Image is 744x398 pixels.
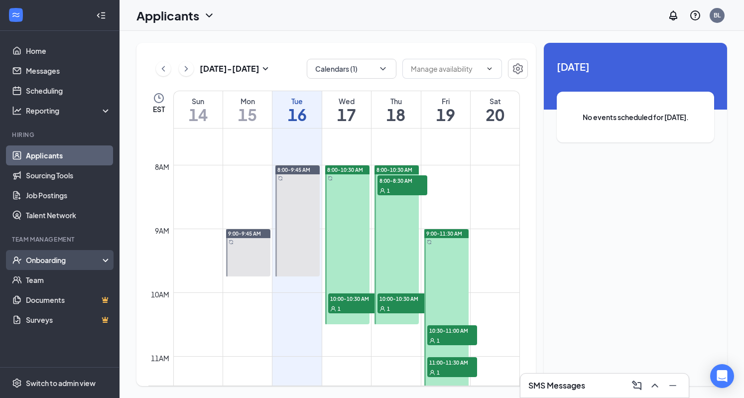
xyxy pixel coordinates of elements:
svg: WorkstreamLogo [11,10,21,20]
svg: Notifications [667,9,679,21]
svg: ChevronUp [649,380,661,392]
input: Manage availability [411,63,482,74]
span: 8:00-8:30 AM [377,175,427,185]
a: Team [26,270,111,290]
svg: Analysis [12,106,22,116]
span: 10:00-10:30 AM [328,293,378,303]
span: 11:00-11:30 AM [427,357,477,367]
span: 1 [437,337,440,344]
div: BL [714,11,721,19]
a: Applicants [26,145,111,165]
svg: ChevronDown [378,64,388,74]
div: Open Intercom Messenger [710,364,734,388]
a: DocumentsCrown [26,290,111,310]
svg: ChevronLeft [158,63,168,75]
h1: 14 [174,106,223,123]
span: 1 [437,369,440,376]
svg: Settings [12,378,22,388]
span: 10:00-10:30 AM [377,293,427,303]
a: Sourcing Tools [26,165,111,185]
svg: Minimize [667,380,679,392]
span: No events scheduled for [DATE]. [577,112,694,123]
span: 8:00-9:45 AM [277,166,310,173]
div: Reporting [26,106,112,116]
a: September 18, 2025 [372,91,420,128]
h1: 18 [372,106,420,123]
button: ChevronRight [179,61,194,76]
div: 11am [149,353,171,364]
a: Job Postings [26,185,111,205]
button: ChevronLeft [156,61,171,76]
span: 9:00-9:45 AM [228,230,261,237]
div: Mon [223,96,272,106]
svg: ComposeMessage [631,380,643,392]
h1: 16 [272,106,321,123]
div: 10am [149,289,171,300]
svg: Sync [278,176,283,181]
div: Tue [272,96,321,106]
svg: Clock [153,92,165,104]
h1: 17 [322,106,371,123]
svg: ChevronRight [181,63,191,75]
svg: User [429,370,435,376]
svg: ChevronDown [203,9,215,21]
svg: SmallChevronDown [259,63,271,75]
h3: [DATE] - [DATE] [200,63,259,74]
a: September 17, 2025 [322,91,371,128]
span: [DATE] [557,59,714,74]
svg: Sync [427,240,432,245]
svg: User [379,306,385,312]
span: 1 [387,187,390,194]
svg: Settings [512,63,524,75]
span: 8:00-10:30 AM [327,166,363,173]
button: Settings [508,59,528,79]
h1: Applicants [136,7,199,24]
span: 1 [387,305,390,312]
svg: QuestionInfo [689,9,701,21]
button: Minimize [665,378,681,394]
span: 9:00-11:30 AM [426,230,462,237]
div: Hiring [12,131,109,139]
div: Switch to admin view [26,378,96,388]
button: ChevronUp [647,378,663,394]
svg: User [429,338,435,344]
div: Sat [471,96,519,106]
span: 1 [338,305,341,312]
button: Calendars (1)ChevronDown [307,59,396,79]
h1: 20 [471,106,519,123]
div: Onboarding [26,255,103,265]
span: EST [153,104,165,114]
h3: SMS Messages [528,380,585,391]
h1: 19 [421,106,470,123]
div: Thu [372,96,420,106]
svg: User [379,188,385,194]
a: Scheduling [26,81,111,101]
span: 10:30-11:00 AM [427,325,477,335]
a: September 15, 2025 [223,91,272,128]
a: Home [26,41,111,61]
a: September 19, 2025 [421,91,470,128]
div: Fri [421,96,470,106]
a: Messages [26,61,111,81]
a: September 16, 2025 [272,91,321,128]
svg: ChevronDown [486,65,494,73]
span: 8:00-10:30 AM [376,166,412,173]
div: Wed [322,96,371,106]
a: September 14, 2025 [174,91,223,128]
div: 8am [153,161,171,172]
div: Team Management [12,235,109,244]
h1: 15 [223,106,272,123]
a: SurveysCrown [26,310,111,330]
div: 9am [153,225,171,236]
button: ComposeMessage [629,378,645,394]
svg: UserCheck [12,255,22,265]
svg: Sync [229,240,234,245]
svg: Collapse [96,10,106,20]
a: September 20, 2025 [471,91,519,128]
div: Sun [174,96,223,106]
a: Talent Network [26,205,111,225]
svg: Sync [328,176,333,181]
svg: User [330,306,336,312]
